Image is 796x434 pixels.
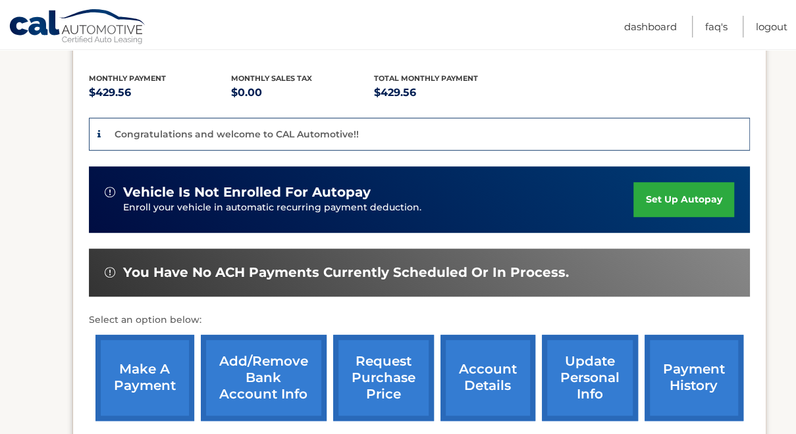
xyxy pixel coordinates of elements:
[95,335,194,421] a: make a payment
[89,312,750,328] p: Select an option below:
[89,74,166,83] span: Monthly Payment
[105,267,115,277] img: alert-white.svg
[333,335,434,421] a: request purchase price
[633,182,733,217] a: set up autopay
[201,335,327,421] a: Add/Remove bank account info
[9,9,147,47] a: Cal Automotive
[231,84,374,102] p: $0.00
[123,201,634,215] p: Enroll your vehicle in automatic recurring payment deduction.
[115,128,359,140] p: Congratulations and welcome to CAL Automotive!!
[756,16,787,37] a: Logout
[440,335,535,421] a: account details
[624,16,677,37] a: Dashboard
[542,335,638,421] a: update personal info
[645,335,743,421] a: payment history
[231,74,312,83] span: Monthly sales Tax
[705,16,728,37] a: FAQ's
[105,187,115,197] img: alert-white.svg
[374,84,517,102] p: $429.56
[123,184,371,201] span: vehicle is not enrolled for autopay
[89,84,232,102] p: $429.56
[123,264,569,281] span: You have no ACH payments currently scheduled or in process.
[374,74,478,83] span: Total Monthly Payment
